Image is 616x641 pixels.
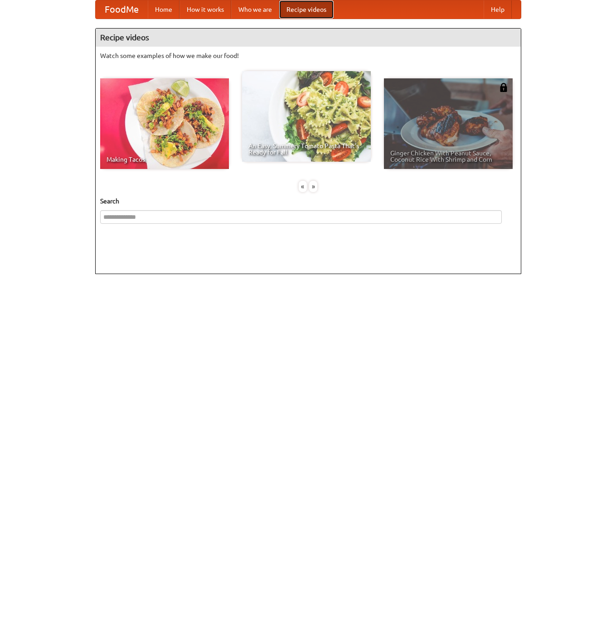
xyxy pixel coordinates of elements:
a: Home [148,0,179,19]
span: An Easy, Summery Tomato Pasta That's Ready for Fall [248,143,364,155]
img: 483408.png [499,83,508,92]
h5: Search [100,197,516,206]
a: Making Tacos [100,78,229,169]
div: » [309,181,317,192]
a: How it works [179,0,231,19]
a: FoodMe [96,0,148,19]
a: An Easy, Summery Tomato Pasta That's Ready for Fall [242,71,371,162]
a: Recipe videos [279,0,334,19]
span: Making Tacos [107,156,223,163]
a: Help [484,0,512,19]
a: Who we are [231,0,279,19]
h4: Recipe videos [96,29,521,47]
div: « [299,181,307,192]
p: Watch some examples of how we make our food! [100,51,516,60]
